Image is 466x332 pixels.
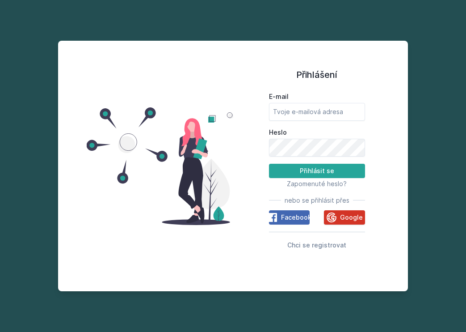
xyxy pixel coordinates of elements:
[269,128,365,137] label: Heslo
[269,68,365,81] h1: Přihlášení
[287,241,346,249] span: Chci se registrovat
[269,164,365,178] button: Přihlásit se
[324,210,365,225] button: Google
[269,210,310,225] button: Facebook
[285,196,349,205] span: nebo se přihlásit přes
[269,92,365,101] label: E-mail
[281,213,311,222] span: Facebook
[340,213,363,222] span: Google
[287,239,346,250] button: Chci se registrovat
[287,180,347,187] span: Zapomenuté heslo?
[269,103,365,121] input: Tvoje e-mailová adresa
